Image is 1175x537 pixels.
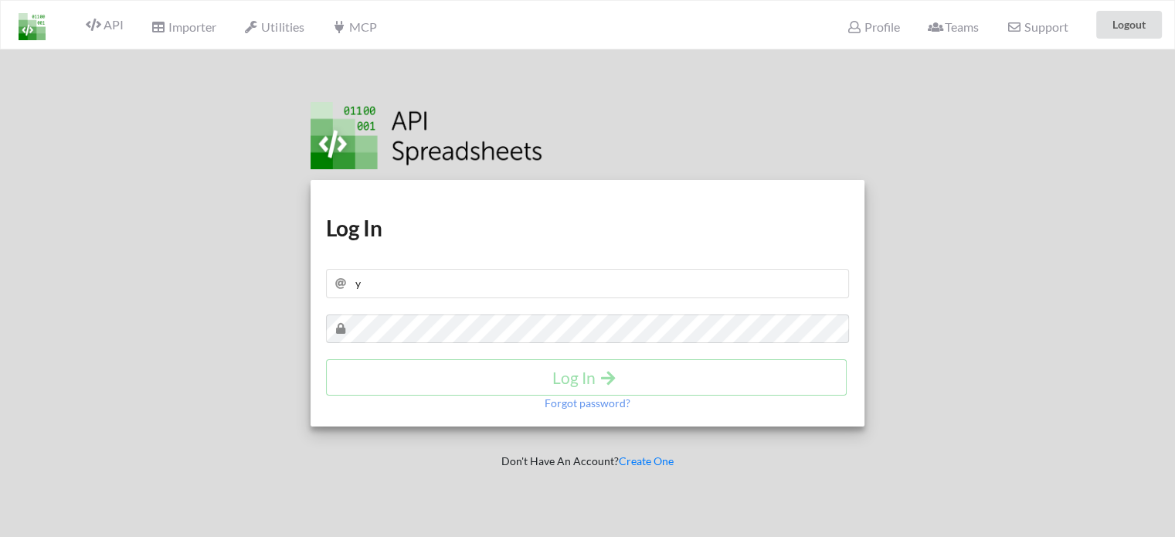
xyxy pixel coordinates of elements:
[311,102,542,169] img: Logo.png
[928,19,979,34] span: Teams
[300,454,876,469] p: Don't Have An Account?
[1007,21,1068,33] span: Support
[326,269,850,298] input: Your Email
[326,214,850,242] h1: Log In
[331,19,376,34] span: MCP
[545,396,630,411] p: Forgot password?
[86,17,123,32] span: API
[19,13,46,40] img: LogoIcon.png
[151,19,216,34] span: Importer
[619,454,674,467] a: Create One
[847,19,899,34] span: Profile
[1096,11,1162,39] button: Logout
[244,19,304,34] span: Utilities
